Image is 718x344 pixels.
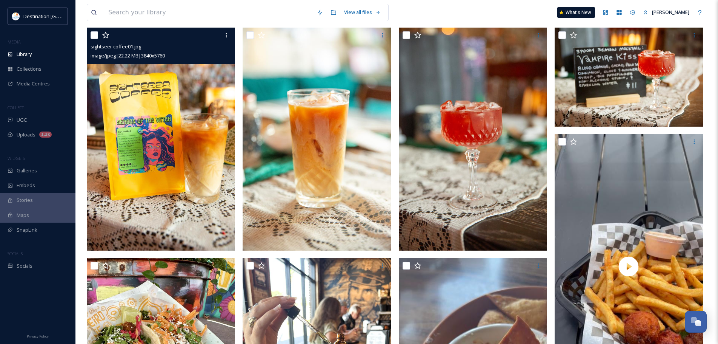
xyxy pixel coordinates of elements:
[17,65,42,73] span: Collections
[27,334,49,339] span: Privacy Policy
[17,226,37,234] span: SnapLink
[105,4,313,21] input: Search your library
[39,132,52,138] div: 1.2k
[17,80,50,87] span: Media Centres
[640,5,693,20] a: [PERSON_NAME]
[17,51,32,58] span: Library
[557,7,595,18] a: What's New
[17,197,33,204] span: Stories
[17,131,35,138] span: Uploads
[555,28,703,127] img: vampire kiss 01.jpg
[17,182,35,189] span: Embeds
[399,28,547,251] img: vampire kiss 02.jpg
[17,116,27,124] span: UGC
[87,28,235,251] img: sightseer coffee01.jpg
[340,5,384,20] a: View all files
[91,43,141,50] span: sightseer coffee01.jpg
[243,28,391,251] img: sightseer coffee02.jpg
[685,311,707,333] button: Open Chat
[8,251,23,256] span: SOCIALS
[17,212,29,219] span: Maps
[8,39,21,45] span: MEDIA
[12,12,20,20] img: download.png
[23,12,98,20] span: Destination [GEOGRAPHIC_DATA]
[17,262,32,270] span: Socials
[8,155,25,161] span: WIDGETS
[91,52,165,59] span: image/jpeg | 22.22 MB | 3840 x 5760
[8,105,24,110] span: COLLECT
[27,331,49,340] a: Privacy Policy
[17,167,37,174] span: Galleries
[652,9,689,15] span: [PERSON_NAME]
